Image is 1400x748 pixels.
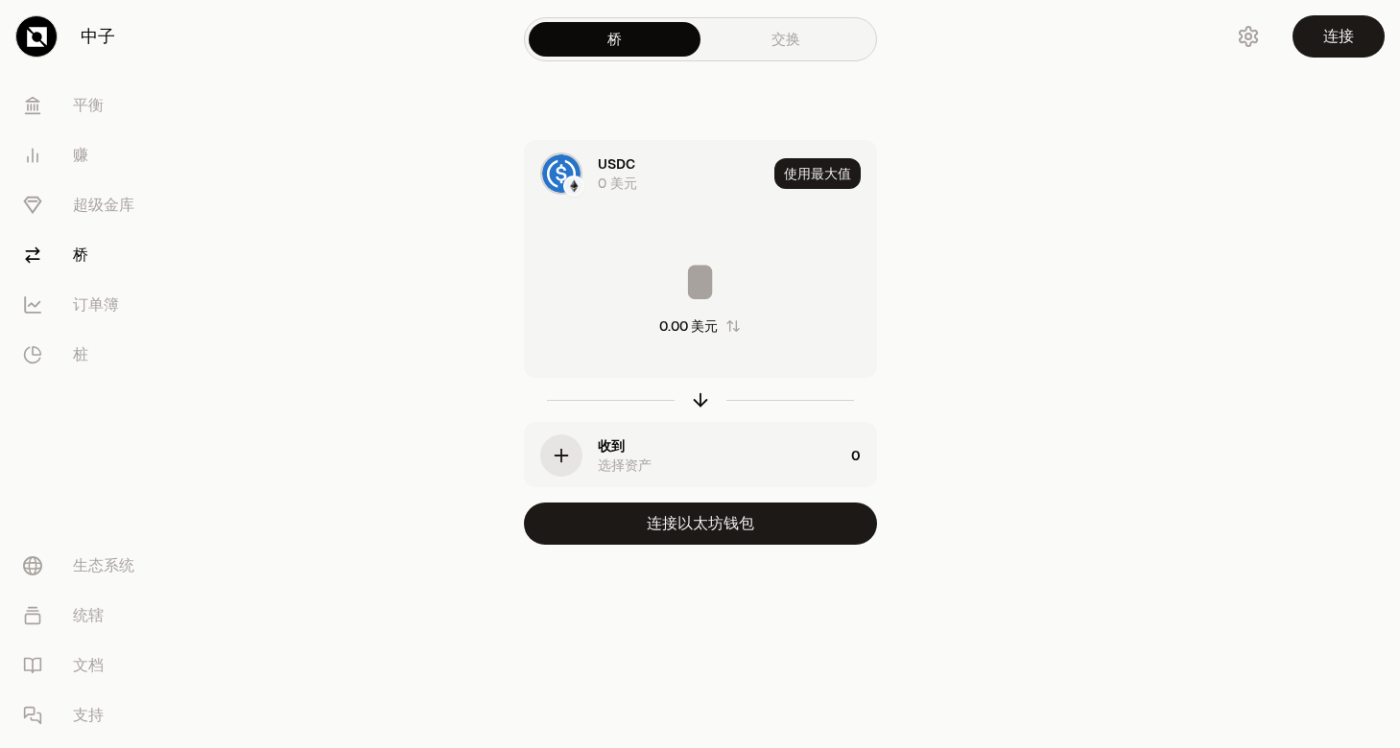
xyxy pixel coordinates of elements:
a: 桥 [529,22,700,57]
button: 连接 [1293,15,1385,58]
font: 支持 [73,704,104,727]
a: 文档 [8,641,207,690]
font: 赚 [73,144,88,167]
div: 选择资产 [598,456,652,475]
div: USDC 标志以太坊标志USDC0 美元 [525,141,767,206]
font: 超级金库 [73,194,134,217]
img: USDC 标志 [542,154,581,193]
font: 生态系统 [73,554,134,577]
font: 桥 [73,244,88,267]
a: 超级金库 [8,180,207,230]
font: 文档 [73,654,104,677]
div: 收到选择资产 [525,423,843,488]
a: 统辖 [8,591,207,641]
a: 赚 [8,130,207,180]
font: 平衡 [73,94,104,117]
div: 0 [851,423,876,488]
font: 订单簿 [73,293,119,316]
font: 中子 [81,23,115,50]
button: 使用最大值 [774,158,861,189]
div: USDC [598,154,635,174]
a: 桥 [8,230,207,280]
button: 收到选择资产0 [525,423,876,488]
a: 生态系统 [8,541,207,591]
font: 桩 [73,343,88,366]
font: 统辖 [73,604,104,627]
a: 支持 [8,690,207,740]
button: 0.00 美元 [659,316,741,336]
img: 以太坊标志 [565,177,582,195]
a: 平衡 [8,81,207,130]
div: 0.00 美元 [659,316,718,336]
div: 0 美元 [598,174,637,193]
button: 连接以太坊钱包 [524,503,877,545]
div: 收到 [598,436,625,456]
a: 交换 [700,22,872,57]
a: 订单簿 [8,280,207,330]
a: 桩 [8,330,207,380]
